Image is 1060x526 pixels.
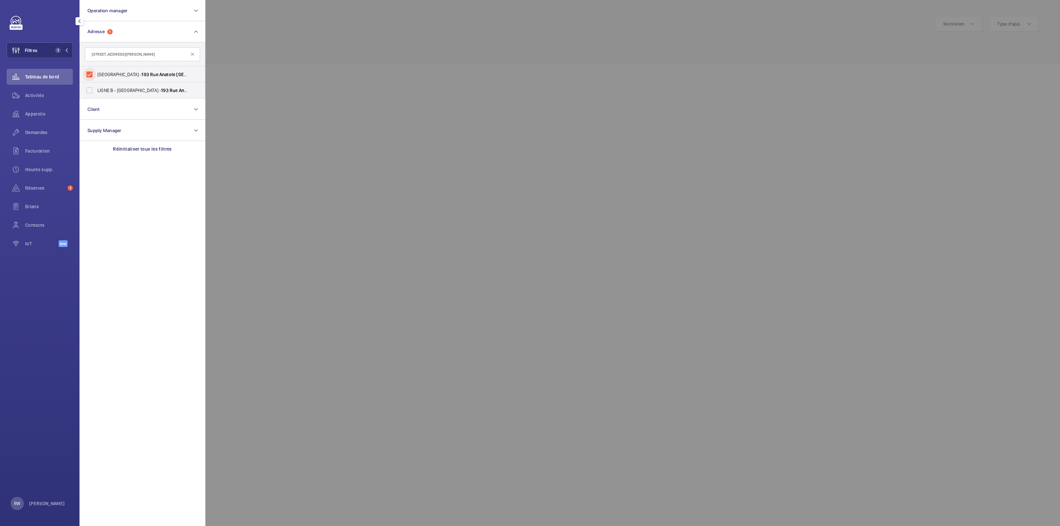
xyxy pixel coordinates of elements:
span: Filtres [25,47,37,54]
span: Tableau de bord [25,73,73,80]
span: Appareils [25,111,73,117]
span: Demandes [25,129,73,136]
span: Activités [25,92,73,99]
span: Réserves [25,185,65,191]
button: Filtres1 [7,42,73,58]
span: 1 [55,48,61,53]
span: Bilans [25,203,73,210]
span: Facturation [25,148,73,154]
span: Contacts [25,222,73,228]
p: RW [14,500,20,507]
span: Beta [59,240,68,247]
span: 1 [68,185,73,191]
p: [PERSON_NAME] [29,500,65,507]
span: IoT [25,240,59,247]
span: Heures supp. [25,166,73,173]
